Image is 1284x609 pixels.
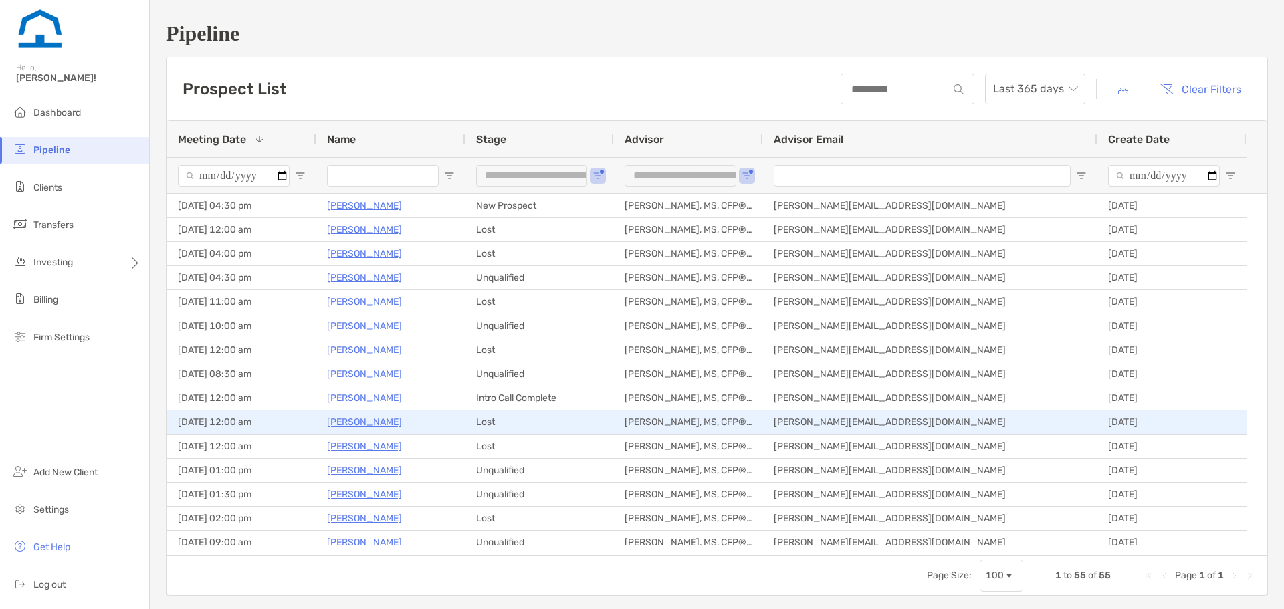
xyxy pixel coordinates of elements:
[12,253,28,269] img: investing icon
[774,133,843,146] span: Advisor Email
[763,531,1097,554] div: [PERSON_NAME][EMAIL_ADDRESS][DOMAIN_NAME]
[465,362,614,386] div: Unqualified
[183,80,286,98] h3: Prospect List
[33,257,73,268] span: Investing
[986,570,1004,581] div: 100
[763,459,1097,482] div: [PERSON_NAME][EMAIL_ADDRESS][DOMAIN_NAME]
[167,194,316,217] div: [DATE] 04:30 pm
[167,266,316,289] div: [DATE] 04:30 pm
[614,314,763,338] div: [PERSON_NAME], MS, CFP®, CFA®, AFC®
[1097,218,1247,241] div: [DATE]
[167,338,316,362] div: [DATE] 12:00 am
[614,242,763,265] div: [PERSON_NAME], MS, CFP®, CFA®, AFC®
[166,21,1268,46] h1: Pipeline
[614,483,763,506] div: [PERSON_NAME], MS, CFP®, CFA®, AFC®
[12,291,28,307] img: billing icon
[33,541,70,553] span: Get Help
[327,462,402,479] a: [PERSON_NAME]
[1225,170,1236,181] button: Open Filter Menu
[465,507,614,530] div: Lost
[12,576,28,592] img: logout icon
[465,338,614,362] div: Lost
[993,74,1077,104] span: Last 365 days
[167,435,316,458] div: [DATE] 12:00 am
[327,438,402,455] a: [PERSON_NAME]
[763,338,1097,362] div: [PERSON_NAME][EMAIL_ADDRESS][DOMAIN_NAME]
[1099,570,1111,581] span: 55
[12,328,28,344] img: firm-settings icon
[465,531,614,554] div: Unqualified
[33,579,66,590] span: Log out
[625,133,664,146] span: Advisor
[763,290,1097,314] div: [PERSON_NAME][EMAIL_ADDRESS][DOMAIN_NAME]
[614,338,763,362] div: [PERSON_NAME], MS, CFP®, CFA®, AFC®
[327,534,402,551] p: [PERSON_NAME]
[33,107,81,118] span: Dashboard
[1143,570,1154,581] div: First Page
[1159,570,1170,581] div: Previous Page
[178,165,290,187] input: Meeting Date Filter Input
[327,293,402,310] p: [PERSON_NAME]
[327,221,402,238] a: [PERSON_NAME]
[465,266,614,289] div: Unqualified
[327,197,402,214] a: [PERSON_NAME]
[614,435,763,458] div: [PERSON_NAME], MS, CFP®, CFA®, AFC®
[954,84,964,94] img: input icon
[1218,570,1224,581] span: 1
[742,170,752,181] button: Open Filter Menu
[1108,133,1170,146] span: Create Date
[614,194,763,217] div: [PERSON_NAME], MS, CFP®, CFA®, AFC®
[1076,170,1087,181] button: Open Filter Menu
[465,483,614,506] div: Unqualified
[763,266,1097,289] div: [PERSON_NAME][EMAIL_ADDRESS][DOMAIN_NAME]
[167,362,316,386] div: [DATE] 08:30 am
[1097,507,1247,530] div: [DATE]
[167,218,316,241] div: [DATE] 12:00 am
[12,141,28,157] img: pipeline icon
[167,314,316,338] div: [DATE] 10:00 am
[465,314,614,338] div: Unqualified
[33,144,70,156] span: Pipeline
[327,510,402,527] p: [PERSON_NAME]
[327,245,402,262] a: [PERSON_NAME]
[167,531,316,554] div: [DATE] 09:00 am
[327,414,402,431] a: [PERSON_NAME]
[16,72,141,84] span: [PERSON_NAME]!
[774,165,1071,187] input: Advisor Email Filter Input
[327,133,356,146] span: Name
[465,435,614,458] div: Lost
[33,504,69,515] span: Settings
[763,483,1097,506] div: [PERSON_NAME][EMAIL_ADDRESS][DOMAIN_NAME]
[178,133,246,146] span: Meeting Date
[327,342,402,358] a: [PERSON_NAME]
[1097,362,1247,386] div: [DATE]
[33,294,58,306] span: Billing
[327,390,402,406] a: [PERSON_NAME]
[763,218,1097,241] div: [PERSON_NAME][EMAIL_ADDRESS][DOMAIN_NAME]
[763,507,1097,530] div: [PERSON_NAME][EMAIL_ADDRESS][DOMAIN_NAME]
[614,218,763,241] div: [PERSON_NAME], MS, CFP®, CFA®, AFC®
[167,483,316,506] div: [DATE] 01:30 pm
[327,165,439,187] input: Name Filter Input
[33,182,62,193] span: Clients
[1097,314,1247,338] div: [DATE]
[1097,242,1247,265] div: [DATE]
[614,266,763,289] div: [PERSON_NAME], MS, CFP®, CFA®, AFC®
[614,410,763,434] div: [PERSON_NAME], MS, CFP®, CFA®, AFC®
[1097,410,1247,434] div: [DATE]
[12,178,28,195] img: clients icon
[1055,570,1061,581] span: 1
[1150,74,1251,104] button: Clear Filters
[295,170,306,181] button: Open Filter Menu
[465,386,614,410] div: Intro Call Complete
[16,5,64,53] img: Zoe Logo
[1245,570,1256,581] div: Last Page
[927,570,972,581] div: Page Size:
[465,290,614,314] div: Lost
[1097,483,1247,506] div: [DATE]
[763,435,1097,458] div: [PERSON_NAME][EMAIL_ADDRESS][DOMAIN_NAME]
[444,170,455,181] button: Open Filter Menu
